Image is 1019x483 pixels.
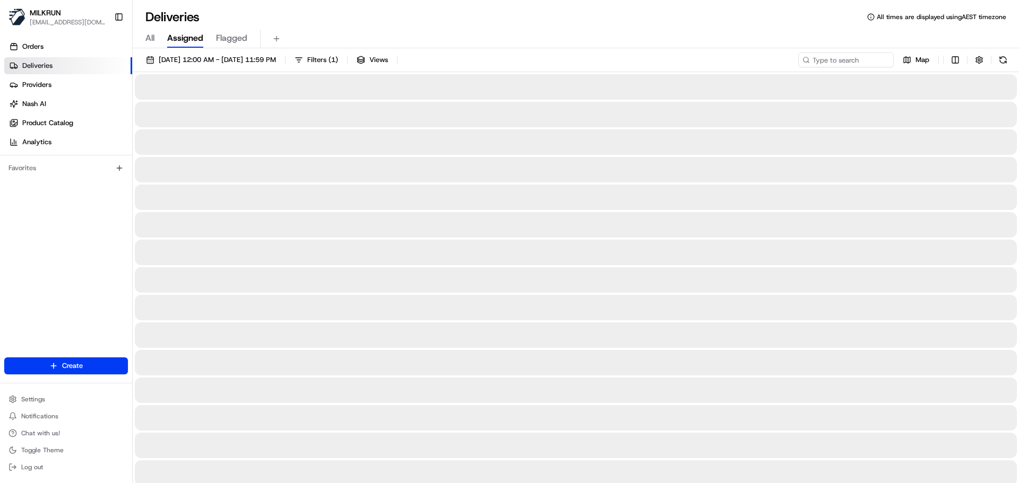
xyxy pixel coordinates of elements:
[30,18,106,27] button: [EMAIL_ADDRESS][DOMAIN_NAME]
[62,361,83,371] span: Create
[4,426,128,441] button: Chat with us!
[996,52,1011,67] button: Refresh
[145,32,154,45] span: All
[4,460,128,475] button: Log out
[22,118,73,128] span: Product Catalog
[141,52,281,67] button: [DATE] 12:00 AM - [DATE] 11:59 PM
[4,95,132,112] a: Nash AI
[4,160,128,177] div: Favorites
[145,8,200,25] h1: Deliveries
[329,55,338,65] span: ( 1 )
[798,52,894,67] input: Type to search
[22,80,51,90] span: Providers
[4,443,128,458] button: Toggle Theme
[30,7,61,18] button: MILKRUN
[916,55,929,65] span: Map
[167,32,203,45] span: Assigned
[21,412,58,420] span: Notifications
[4,392,128,407] button: Settings
[4,57,132,74] a: Deliveries
[159,55,276,65] span: [DATE] 12:00 AM - [DATE] 11:59 PM
[22,137,51,147] span: Analytics
[22,61,53,71] span: Deliveries
[4,115,132,131] a: Product Catalog
[4,38,132,55] a: Orders
[4,357,128,374] button: Create
[877,13,1006,21] span: All times are displayed using AEST timezone
[4,134,132,151] a: Analytics
[21,446,64,454] span: Toggle Theme
[21,429,60,437] span: Chat with us!
[22,42,44,51] span: Orders
[21,395,45,403] span: Settings
[898,52,934,67] button: Map
[216,32,247,45] span: Flagged
[369,55,388,65] span: Views
[8,8,25,25] img: MILKRUN
[4,76,132,93] a: Providers
[4,409,128,424] button: Notifications
[352,52,393,67] button: Views
[22,99,46,109] span: Nash AI
[21,463,43,471] span: Log out
[290,52,343,67] button: Filters(1)
[307,55,338,65] span: Filters
[4,4,110,30] button: MILKRUNMILKRUN[EMAIL_ADDRESS][DOMAIN_NAME]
